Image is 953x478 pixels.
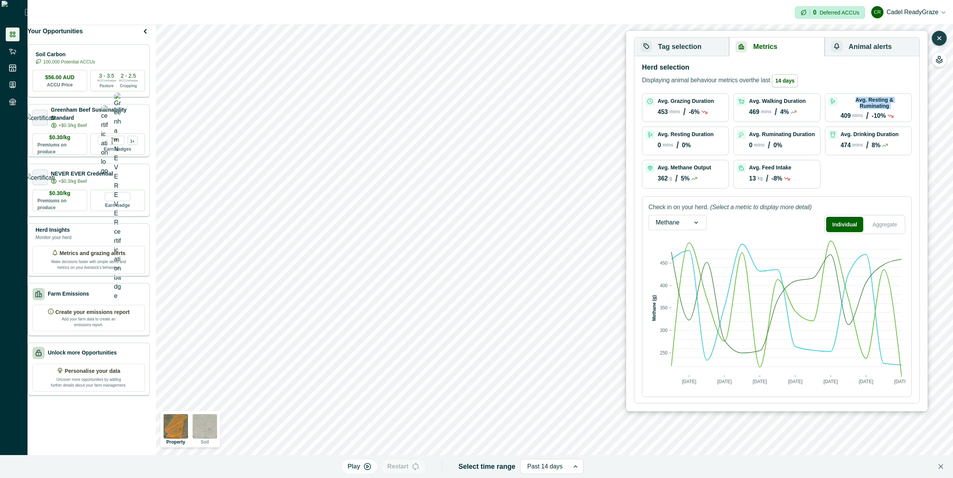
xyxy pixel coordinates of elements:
[121,73,136,78] p: 2 - 2.5
[717,379,732,384] text: [DATE]
[99,73,114,78] p: 3 - 3.5
[25,173,56,181] img: certification logo
[872,142,880,149] p: 8%
[866,217,903,232] button: Aggregate
[757,176,763,181] p: kg
[681,175,690,182] p: 5%
[841,131,899,137] p: Avg. Drinking Duration
[660,283,668,288] text: 400
[749,164,791,171] p: Avg. Feed Intake
[201,440,209,444] p: Soil
[675,173,678,184] p: /
[114,93,121,301] img: Greenham NEVER EVER certification badge
[852,142,863,148] p: mins
[663,142,673,148] p: mins
[872,112,886,119] p: -10%
[25,114,56,121] img: certification logo
[50,257,127,270] p: Make decisions faster with simple alerts and metrics on your livestock’s behaviour.
[841,97,908,109] p: Avg. Resting & Ruminating
[772,74,798,87] span: 14 days
[658,175,668,182] p: 362
[51,106,145,122] p: Greenham Beef Sustainability Standard
[820,10,859,15] p: Deferred ACCUs
[60,249,126,257] p: Metrics and grazing alerts
[119,78,138,83] p: ACCUs/ha/pa
[459,462,515,472] p: Select time range
[658,164,711,171] p: Avg. Methane Output
[642,62,689,73] p: Herd selection
[164,414,188,439] img: property preview
[658,109,668,115] p: 453
[749,142,752,149] p: 0
[823,379,838,384] text: [DATE]
[48,349,117,357] p: Unlock more Opportunities
[120,83,137,89] p: Cropping
[193,414,217,439] img: soil preview
[894,379,909,384] text: [DATE]
[50,375,127,388] p: Uncover more opportunities by adding further details about your farm management.
[130,138,135,143] p: 1+
[111,136,121,145] p: Tier 1
[669,109,680,114] p: mins
[660,328,668,333] text: 300
[658,131,714,137] p: Avg. Resting Duration
[761,109,771,114] p: mins
[669,176,672,181] p: g
[348,462,360,471] p: Play
[749,175,756,182] p: 13
[43,59,95,65] p: 100,000 Potential ACCUs
[166,440,185,444] p: Property
[47,81,73,88] p: ACCU Price
[49,189,70,197] p: $0.30/kg
[813,10,817,16] p: 0
[101,105,108,176] img: certification logo
[753,379,767,384] text: [DATE]
[658,142,661,149] p: 0
[749,109,759,115] p: 469
[100,83,114,89] p: Pasture
[634,37,729,56] button: Tag selection
[676,140,679,151] p: /
[841,112,851,119] p: 409
[682,379,696,384] text: [DATE]
[788,379,802,384] text: [DATE]
[866,140,869,151] p: /
[749,131,815,137] p: Avg. Ruminating Duration
[826,217,863,232] button: Individual
[660,350,668,356] text: 250
[841,142,851,149] p: 474
[128,136,138,145] div: more credentials avaialble
[49,133,70,141] p: $0.30/kg
[36,50,95,59] p: Soil Carbon
[36,226,71,234] p: Herd Insights
[652,295,657,321] text: Methane (g)
[866,111,869,121] p: /
[658,98,714,104] p: Avg. Grazing Duration
[37,197,82,211] p: Premiums on produce
[65,367,120,375] p: Personalise your data
[105,201,130,209] p: Earn badge
[55,308,130,316] p: Create your emissions report
[58,122,87,129] p: +$0.3/kg Beef
[825,37,919,56] button: Animal alerts
[648,203,708,212] p: Check in on your herd.
[749,98,806,104] p: Avg. Walking Duration
[852,113,863,118] p: mins
[683,107,686,117] p: /
[58,178,87,185] p: +$0.3/kg Beef
[660,305,668,311] text: 350
[45,73,75,81] p: $56.00 AUD
[642,74,799,87] p: Displaying animal behaviour metrics over the last
[37,141,82,155] p: Premiums on produce
[768,140,770,151] p: /
[935,460,947,473] button: Close
[729,37,824,56] button: Metrics
[773,142,782,149] p: 0%
[48,290,89,298] p: Farm Emissions
[2,1,25,24] img: Logo
[710,203,812,212] p: (Select a metric to display more detail)
[682,142,691,149] p: 0%
[341,459,378,474] button: Play
[689,109,699,115] p: -6%
[780,109,789,115] p: 4%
